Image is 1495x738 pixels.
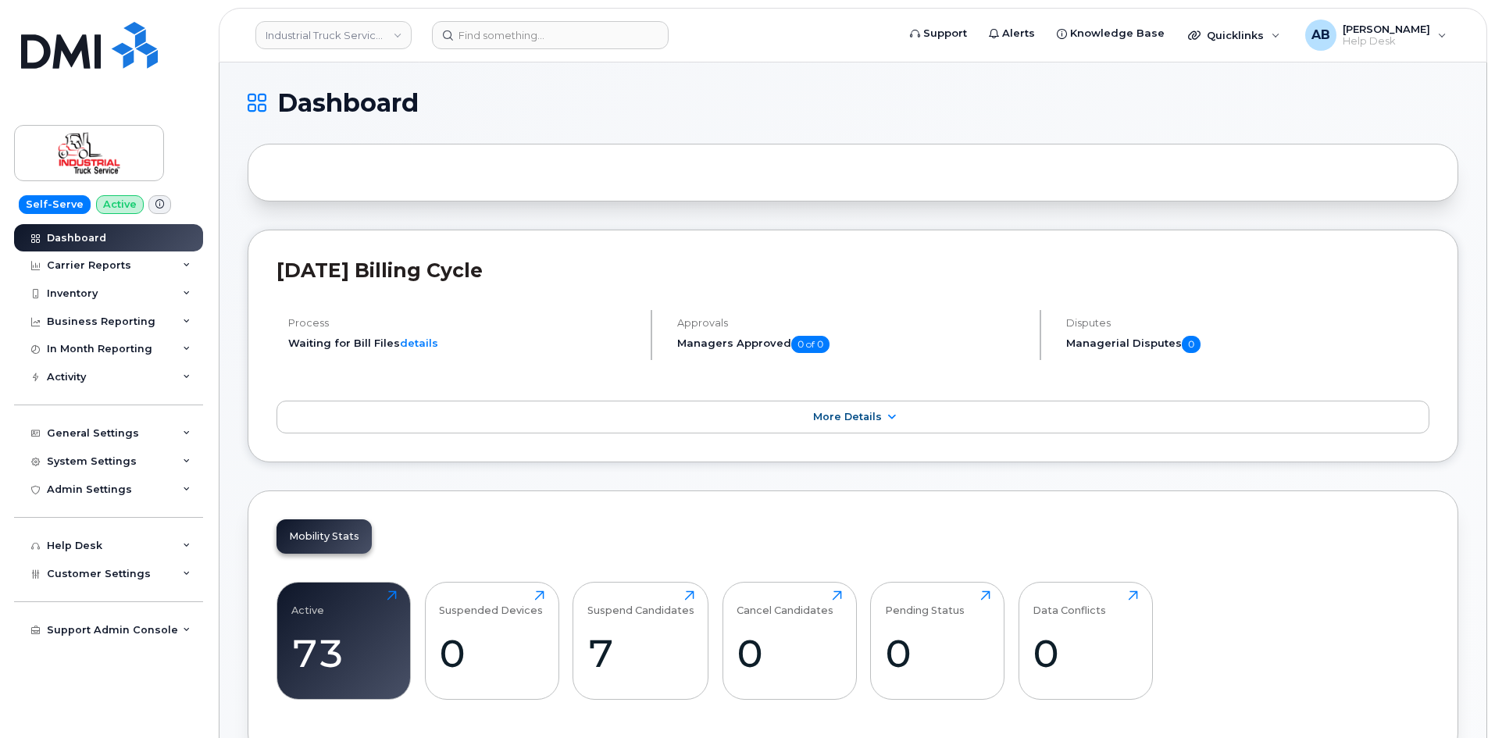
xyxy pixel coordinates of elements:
[885,590,965,616] div: Pending Status
[439,590,544,690] a: Suspended Devices0
[439,630,544,676] div: 0
[291,590,397,690] a: Active73
[1033,590,1138,690] a: Data Conflicts0
[1182,336,1201,353] span: 0
[587,630,694,676] div: 7
[791,336,830,353] span: 0 of 0
[885,590,990,690] a: Pending Status0
[288,336,637,351] li: Waiting for Bill Files
[737,590,842,690] a: Cancel Candidates0
[1066,317,1429,329] h4: Disputes
[677,317,1026,329] h4: Approvals
[1033,630,1138,676] div: 0
[737,630,842,676] div: 0
[291,590,324,616] div: Active
[587,590,694,690] a: Suspend Candidates7
[277,91,419,115] span: Dashboard
[677,336,1026,353] h5: Managers Approved
[885,630,990,676] div: 0
[737,590,833,616] div: Cancel Candidates
[587,590,694,616] div: Suspend Candidates
[400,337,438,349] a: details
[813,411,882,422] span: More Details
[288,317,637,329] h4: Process
[277,258,1429,282] h2: [DATE] Billing Cycle
[1033,590,1106,616] div: Data Conflicts
[1066,336,1429,353] h5: Managerial Disputes
[291,630,397,676] div: 73
[439,590,543,616] div: Suspended Devices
